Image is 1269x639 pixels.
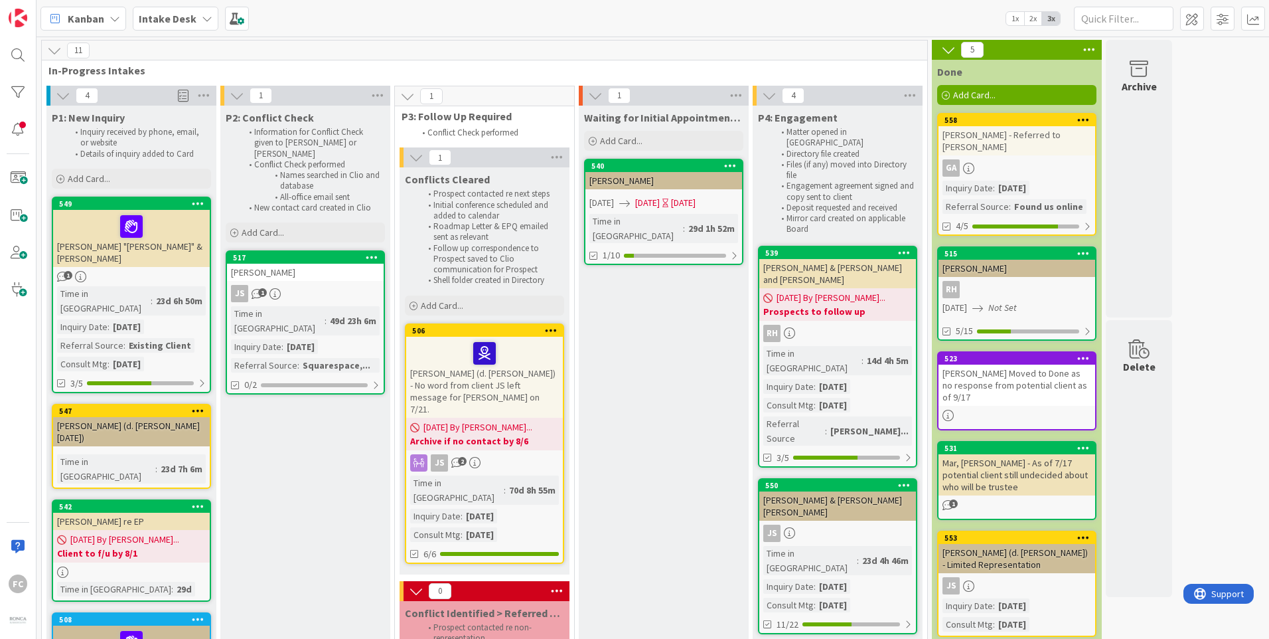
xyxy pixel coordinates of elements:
[461,509,463,523] span: :
[155,462,157,476] span: :
[816,379,850,394] div: [DATE]
[993,598,995,613] span: :
[231,306,325,335] div: Time in [GEOGRAPHIC_DATA]
[956,324,973,338] span: 5/15
[64,271,72,280] span: 1
[949,500,958,508] span: 1
[299,358,374,373] div: Squarespace,...
[763,379,814,394] div: Inquiry Date
[1074,7,1173,31] input: Quick Filter...
[297,358,299,373] span: :
[938,454,1095,496] div: Mar, [PERSON_NAME] - As of 7/17 potential client still undecided about who will be trustee
[59,502,210,511] div: 542
[961,42,984,58] span: 5
[405,606,564,620] span: Conflict Identified > Referred or Declined
[157,462,206,476] div: 23d 7h 6m
[226,250,385,395] a: 517[PERSON_NAME]JSTime in [GEOGRAPHIC_DATA]:49d 23h 6mInquiry Date:[DATE]Referral Source:Squaresp...
[151,294,153,308] span: :
[283,339,318,354] div: [DATE]
[782,88,804,104] span: 4
[759,247,916,259] div: 539
[591,161,742,171] div: 540
[814,398,816,412] span: :
[231,358,297,373] div: Referral Source
[585,160,742,189] div: 540[PERSON_NAME]
[76,88,98,104] span: 4
[68,127,209,149] li: Inquiry received by phone, email, or website
[938,114,1095,155] div: 558[PERSON_NAME] - Referred to [PERSON_NAME]
[461,527,463,542] span: :
[242,127,383,159] li: Information for Conflict Check given to [PERSON_NAME] or [PERSON_NAME]
[327,314,380,328] div: 49d 23h 6m
[57,357,108,371] div: Consult Mtg
[765,481,916,490] div: 550
[774,181,915,203] li: Engagement agreement signed and copy sent to client
[59,199,210,209] div: 549
[825,424,827,438] span: :
[423,547,436,561] span: 6/6
[53,501,210,530] div: 542[PERSON_NAME] re EP
[995,181,1029,195] div: [DATE]
[937,531,1096,637] a: 553[PERSON_NAME] (d. [PERSON_NAME]) - Limited RepresentationJSInquiry Date:[DATE]Consult Mtg:[DATE]
[421,243,562,276] li: Follow up correspondence to Prospect saved to Clio communication for Prospect
[67,43,90,58] span: 11
[763,398,814,412] div: Consult Mtg
[938,159,1095,177] div: GA
[53,501,210,513] div: 542
[244,378,257,392] span: 0/2
[139,12,196,25] b: Intake Desk
[942,159,960,177] div: GA
[242,159,383,170] li: Conflict Check performed
[585,172,742,189] div: [PERSON_NAME]
[70,377,83,391] span: 3/5
[53,198,210,210] div: 549
[774,213,915,235] li: Mirror card created on applicable Board
[406,454,563,472] div: JS
[231,285,248,302] div: JS
[938,260,1095,277] div: [PERSON_NAME]
[774,149,915,159] li: Directory file created
[52,197,211,393] a: 549[PERSON_NAME] "[PERSON_NAME]" & [PERSON_NAME]Time in [GEOGRAPHIC_DATA]:23d 6h 50mInquiry Date:...
[763,416,825,446] div: Referral Source
[57,582,171,596] div: Time in [GEOGRAPHIC_DATA]
[589,214,683,243] div: Time in [GEOGRAPHIC_DATA]
[953,89,996,101] span: Add Card...
[993,181,995,195] span: :
[227,264,384,281] div: [PERSON_NAME]
[857,553,859,568] span: :
[68,11,104,27] span: Kanban
[171,582,173,596] span: :
[1123,359,1156,375] div: Delete
[429,583,451,599] span: 0
[59,407,210,416] div: 547
[123,338,125,353] span: :
[9,612,27,630] img: avatar
[258,288,267,297] span: 1
[759,247,916,288] div: 539[PERSON_NAME] & [PERSON_NAME] and [PERSON_NAME]
[9,9,27,27] img: Visit kanbanzone.com
[57,547,206,560] b: Client to f/u by 8/1
[53,405,210,417] div: 547
[603,248,620,262] span: 1/10
[227,252,384,281] div: 517[PERSON_NAME]
[758,246,917,468] a: 539[PERSON_NAME] & [PERSON_NAME] and [PERSON_NAME][DATE] By [PERSON_NAME]...Prospects to follow u...
[937,113,1096,236] a: 558[PERSON_NAME] - Referred to [PERSON_NAME]GAInquiry Date:[DATE]Referral Source:Found us online4/5
[685,221,738,236] div: 29d 1h 52m
[53,417,210,446] div: [PERSON_NAME] (d. [PERSON_NAME] [DATE])
[9,575,27,593] div: FC
[52,404,211,489] a: 547[PERSON_NAME] (d. [PERSON_NAME] [DATE])Time in [GEOGRAPHIC_DATA]:23d 7h 6m
[57,454,155,484] div: Time in [GEOGRAPHIC_DATA]
[410,509,461,523] div: Inquiry Date
[938,114,1095,126] div: 558
[125,338,194,353] div: Existing Client
[863,353,912,368] div: 14d 4h 5m
[57,338,123,353] div: Referral Source
[942,577,960,594] div: JS
[52,111,125,124] span: P1: New Inquiry
[827,424,912,438] div: [PERSON_NAME]...
[458,457,467,466] span: 2
[942,617,993,632] div: Consult Mtg
[57,286,151,316] div: Time in [GEOGRAPHIC_DATA]
[942,301,967,315] span: [DATE]
[226,111,314,124] span: P2: Conflict Check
